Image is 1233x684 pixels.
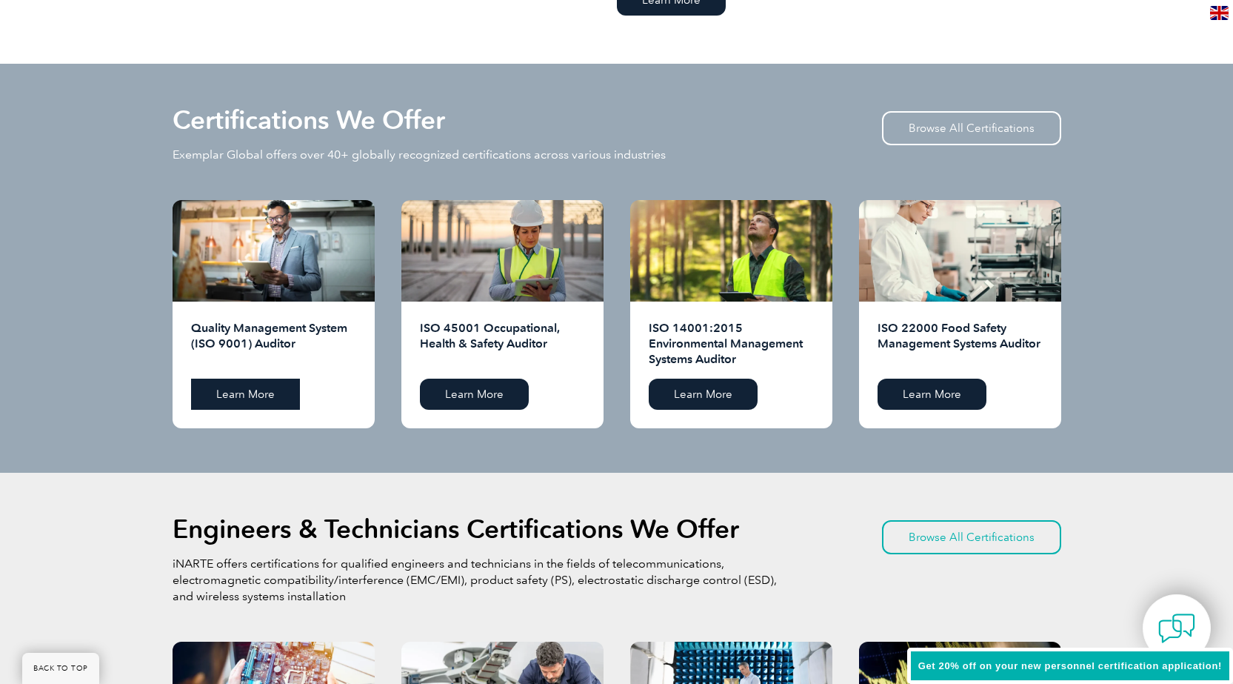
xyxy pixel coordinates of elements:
[420,320,585,368] h2: ISO 45001 Occupational, Health & Safety Auditor
[918,660,1222,671] span: Get 20% off on your new personnel certification application!
[191,320,356,368] h2: Quality Management System (ISO 9001) Auditor
[173,517,739,541] h2: Engineers & Technicians Certifications We Offer
[173,108,445,132] h2: Certifications We Offer
[22,653,99,684] a: BACK TO TOP
[878,379,986,410] a: Learn More
[173,556,780,605] p: iNARTE offers certifications for qualified engineers and technicians in the fields of telecommuni...
[1158,610,1195,647] img: contact-chat.png
[1210,6,1229,20] img: en
[649,320,814,368] h2: ISO 14001:2015 Environmental Management Systems Auditor
[882,111,1061,145] a: Browse All Certifications
[191,379,300,410] a: Learn More
[420,379,529,410] a: Learn More
[882,520,1061,554] a: Browse All Certifications
[878,320,1043,368] h2: ISO 22000 Food Safety Management Systems Auditor
[173,147,666,163] p: Exemplar Global offers over 40+ globally recognized certifications across various industries
[649,379,758,410] a: Learn More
